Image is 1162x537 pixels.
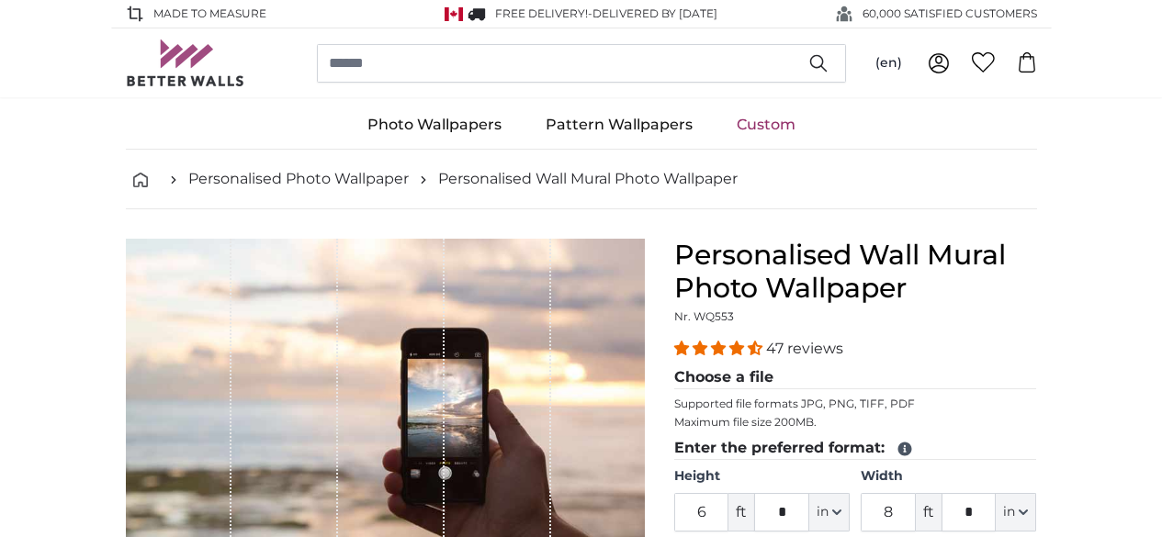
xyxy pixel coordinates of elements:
[674,366,1037,389] legend: Choose a file
[674,415,1037,430] p: Maximum file size 200MB.
[861,47,917,80] button: (en)
[715,101,818,149] a: Custom
[524,101,715,149] a: Pattern Wallpapers
[863,6,1037,22] span: 60,000 SATISFIED CUSTOMERS
[592,6,717,20] span: Delivered by [DATE]
[809,493,850,531] button: in
[126,150,1037,209] nav: breadcrumbs
[445,7,463,21] img: Canada
[588,6,717,20] span: -
[674,309,734,323] span: Nr. WQ553
[126,39,245,86] img: Betterwalls
[345,101,524,149] a: Photo Wallpapers
[996,493,1036,531] button: in
[916,493,942,531] span: ft
[861,467,1036,486] label: Width
[817,503,829,521] span: in
[153,6,266,22] span: Made to Measure
[728,493,754,531] span: ft
[674,437,1037,460] legend: Enter the preferred format:
[674,239,1037,305] h1: Personalised Wall Mural Photo Wallpaper
[438,168,738,190] a: Personalised Wall Mural Photo Wallpaper
[674,340,766,357] span: 4.38 stars
[1003,503,1015,521] span: in
[766,340,843,357] span: 47 reviews
[674,397,1037,411] p: Supported file formats JPG, PNG, TIFF, PDF
[674,467,850,486] label: Height
[495,6,588,20] span: FREE delivery!
[188,168,409,190] a: Personalised Photo Wallpaper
